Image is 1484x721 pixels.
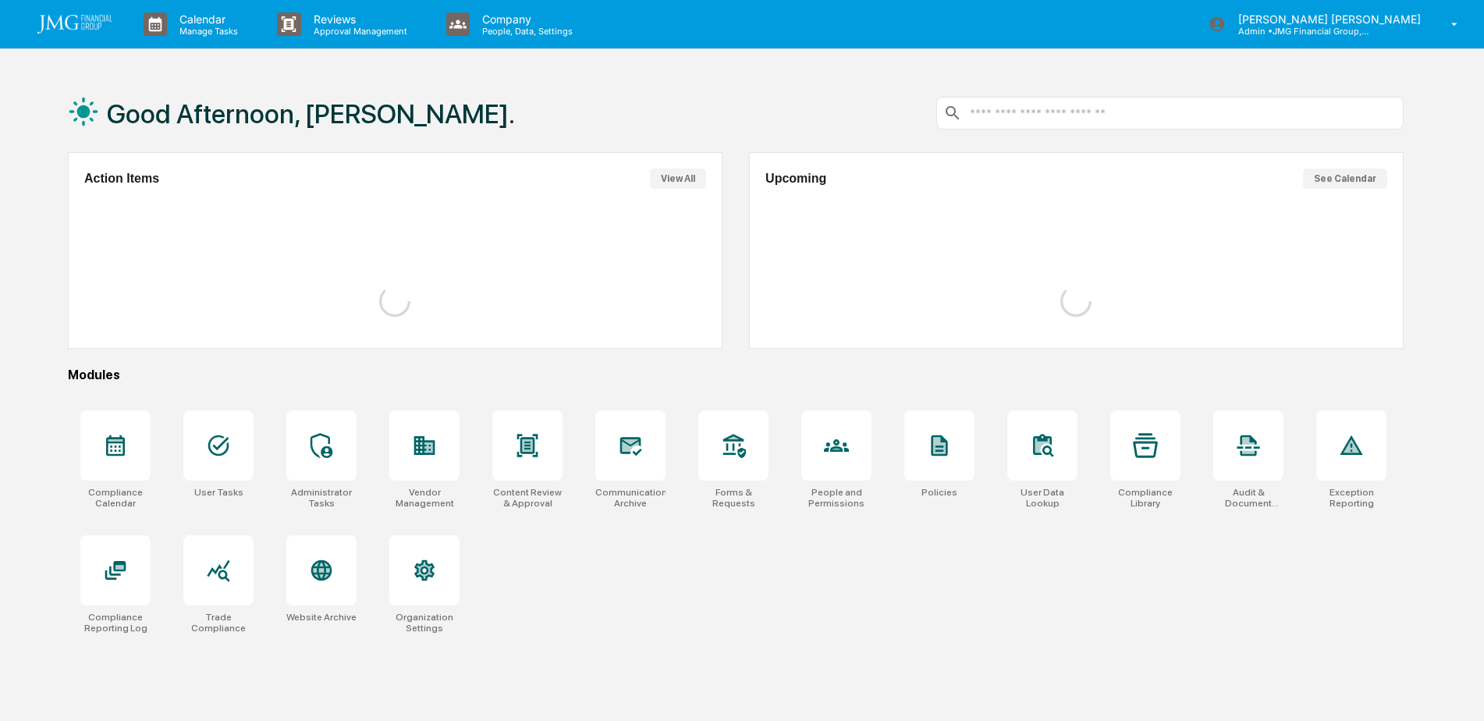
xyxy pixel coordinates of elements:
div: User Data Lookup [1007,487,1077,509]
div: Forms & Requests [698,487,769,509]
p: Approval Management [301,26,415,37]
div: Compliance Reporting Log [80,612,151,634]
h2: Action Items [84,172,159,186]
div: Audit & Document Logs [1213,487,1283,509]
div: Modules [68,368,1404,382]
div: Trade Compliance [183,612,254,634]
button: See Calendar [1303,169,1387,189]
img: logo [37,15,112,34]
div: Communications Archive [595,487,666,509]
p: Company [470,12,580,26]
div: Organization Settings [389,612,460,634]
p: Reviews [301,12,415,26]
button: View All [650,169,706,189]
div: Vendor Management [389,487,460,509]
div: People and Permissions [801,487,872,509]
div: Website Archive [286,612,357,623]
p: People, Data, Settings [470,26,580,37]
div: Compliance Calendar [80,487,151,509]
p: Manage Tasks [167,26,246,37]
div: Exception Reporting [1316,487,1386,509]
div: Administrator Tasks [286,487,357,509]
p: Admin • JMG Financial Group, Ltd. [1226,26,1371,37]
div: Content Review & Approval [492,487,563,509]
p: Calendar [167,12,246,26]
h1: Good Afternoon, [PERSON_NAME]. [107,98,515,130]
h2: Upcoming [765,172,826,186]
p: [PERSON_NAME] [PERSON_NAME] [1226,12,1429,26]
div: Compliance Library [1110,487,1180,509]
div: Policies [921,487,957,498]
div: User Tasks [194,487,243,498]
